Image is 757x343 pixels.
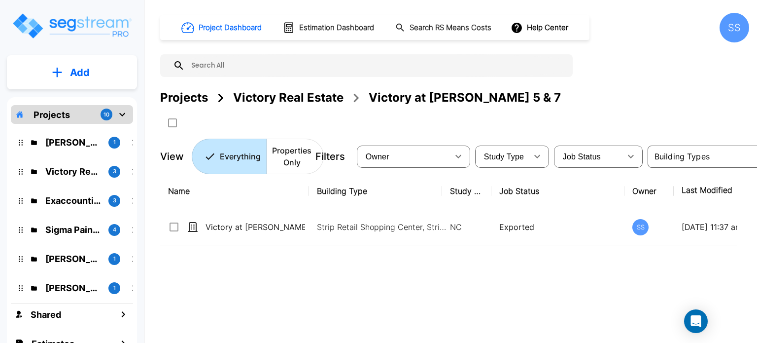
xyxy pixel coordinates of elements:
p: 1 [113,255,116,263]
span: Study Type [484,152,524,161]
button: Project Dashboard [177,17,267,38]
p: 3 [113,167,116,176]
h1: Project Dashboard [199,22,262,34]
div: Victory at [PERSON_NAME] 5 & 7 [369,89,561,107]
div: Open Intercom Messenger [684,309,708,333]
div: Select [556,143,621,170]
div: SS [720,13,749,42]
div: Platform [192,139,324,174]
span: Owner [366,152,389,161]
button: Properties Only [266,139,324,174]
button: Add [7,58,137,87]
button: Help Center [509,18,572,37]
p: 3 [113,196,116,205]
p: Properties Only [272,145,311,168]
p: NC [450,221,483,233]
p: Projects [34,108,70,121]
th: Owner [624,173,674,209]
p: Sigma Pain Clinic [45,223,101,236]
h1: Estimation Dashboard [299,22,374,34]
th: Job Status [491,173,624,209]
p: 10 [103,111,109,119]
p: Victory Real Estate [45,165,101,178]
p: Exaccountic - Victory Real Estate [45,194,101,207]
p: 1 [113,138,116,147]
p: Strip Retail Shopping Center, Strip Retail Shopping Center, Commercial Property Site [317,221,450,233]
th: Study Type [442,173,491,209]
th: Building Type [309,173,442,209]
p: Filters [315,149,345,164]
p: Victory at [PERSON_NAME] Retail 5R & 7A [206,221,305,233]
th: Name [160,173,309,209]
div: Select [477,143,527,170]
p: Herin Family Investments [45,136,101,149]
button: Estimation Dashboard [279,17,379,38]
input: Search All [185,54,568,77]
span: Job Status [563,152,601,161]
p: 4 [113,226,116,234]
p: McLane Rental Properties [45,281,101,295]
h1: Search RS Means Costs [410,22,491,34]
img: Logo [11,12,132,40]
p: View [160,149,184,164]
button: Search RS Means Costs [391,18,497,38]
p: Exported [499,221,617,233]
p: Add [70,65,90,80]
p: Atkinson Candy [45,252,101,266]
div: SS [632,219,649,235]
button: Everything [192,139,267,174]
div: Victory Real Estate [233,89,344,107]
p: Everything [220,151,261,162]
div: Select [359,143,448,170]
button: SelectAll [163,113,182,133]
p: 1 [113,284,116,292]
h1: Shared [31,308,61,321]
div: Projects [160,89,208,107]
